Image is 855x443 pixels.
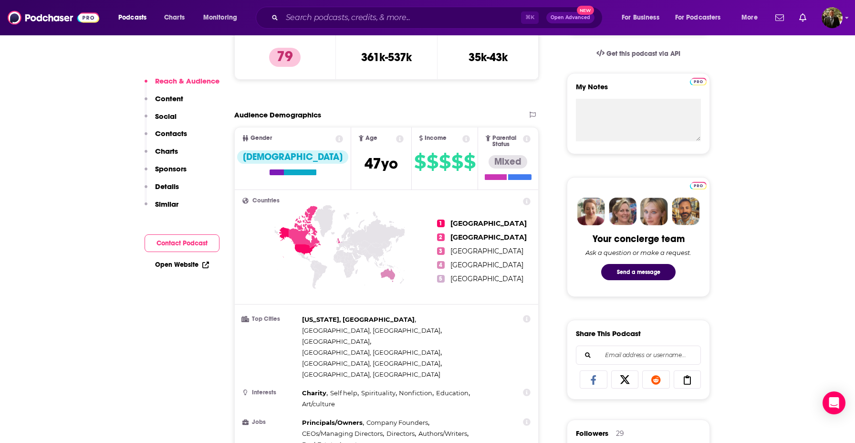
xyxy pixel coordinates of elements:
span: , [330,388,359,399]
h3: Top Cities [242,316,298,322]
button: Content [145,94,183,112]
span: Authors/Writers [418,430,467,437]
span: [GEOGRAPHIC_DATA] [450,274,523,283]
span: , [366,417,429,428]
img: Podchaser Pro [690,182,707,190]
span: 1 [437,220,445,227]
span: Principals/Owners [302,419,363,426]
span: $ [464,154,475,169]
span: $ [451,154,463,169]
span: [GEOGRAPHIC_DATA], [GEOGRAPHIC_DATA] [302,348,440,356]
span: [GEOGRAPHIC_DATA], [GEOGRAPHIC_DATA] [302,359,440,367]
h3: 35k-43k [469,50,508,64]
div: Mixed [489,155,527,169]
p: Sponsors [155,164,187,173]
span: Get this podcast via API [606,50,680,58]
div: Search followers [576,346,701,365]
span: , [436,388,470,399]
a: Share on Facebook [580,370,607,389]
div: [DEMOGRAPHIC_DATA] [237,150,348,164]
a: Get this podcast via API [589,42,688,65]
span: CEOs/Managing Directors [302,430,383,437]
div: 29 [616,429,624,438]
img: Podchaser Pro [690,78,707,85]
span: Charity [302,389,326,397]
span: , [418,428,469,439]
span: Podcasts [118,11,146,24]
span: , [302,325,442,336]
span: Parental Status [492,135,521,148]
a: Charts [158,10,190,25]
span: ⌘ K [521,11,539,24]
img: User Profile [822,7,843,28]
p: Content [155,94,183,103]
div: Your concierge team [593,233,685,245]
img: Jules Profile [640,198,668,225]
span: Company Founders [366,419,428,426]
span: Directors [386,430,415,437]
a: Show notifications dropdown [772,10,788,26]
img: Jon Profile [672,198,699,225]
span: $ [439,154,450,169]
span: Age [365,135,377,141]
span: 4 [437,261,445,269]
span: , [399,388,434,399]
p: Similar [155,200,178,209]
span: [GEOGRAPHIC_DATA] [450,261,523,269]
span: Income [425,135,447,141]
span: $ [427,154,438,169]
h3: Share This Podcast [576,329,641,338]
span: Monitoring [203,11,237,24]
p: Reach & Audience [155,76,219,85]
a: Open Website [155,261,209,269]
button: Send a message [601,264,676,280]
p: Social [155,112,177,121]
button: Sponsors [145,164,187,182]
span: 5 [437,275,445,283]
button: Show profile menu [822,7,843,28]
span: For Business [622,11,659,24]
div: Search podcasts, credits, & more... [265,7,612,29]
span: [US_STATE], [GEOGRAPHIC_DATA] [302,316,415,323]
button: Reach & Audience [145,76,219,94]
button: Contacts [145,129,187,147]
h2: Audience Demographics [234,110,321,119]
span: [GEOGRAPHIC_DATA] [450,247,523,255]
span: More [741,11,758,24]
button: open menu [669,10,735,25]
div: Ask a question or make a request. [585,249,691,256]
a: Copy Link [674,370,701,389]
span: , [302,347,442,358]
span: 47 yo [365,154,398,173]
span: New [577,6,594,15]
span: , [302,428,384,439]
span: [GEOGRAPHIC_DATA] [450,233,527,242]
p: Details [155,182,179,191]
span: $ [414,154,426,169]
span: , [302,417,364,428]
button: Charts [145,147,178,164]
span: Self help [330,389,357,397]
span: Art/culture [302,400,335,408]
span: [GEOGRAPHIC_DATA] [450,219,527,228]
button: Similar [145,200,178,217]
button: Open AdvancedNew [546,12,594,23]
span: Gender [250,135,272,141]
span: 3 [437,247,445,255]
p: Charts [155,147,178,156]
button: open menu [197,10,250,25]
button: open menu [735,10,770,25]
span: , [386,428,416,439]
span: Logged in as david40333 [822,7,843,28]
a: Pro website [690,180,707,190]
span: Countries [252,198,280,204]
a: Pro website [690,76,707,85]
div: Open Intercom Messenger [823,391,845,414]
button: open menu [112,10,159,25]
span: Education [436,389,469,397]
span: , [302,388,328,399]
h3: Jobs [242,419,298,425]
img: Podchaser - Follow, Share and Rate Podcasts [8,9,99,27]
span: [GEOGRAPHIC_DATA], [GEOGRAPHIC_DATA] [302,370,440,378]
